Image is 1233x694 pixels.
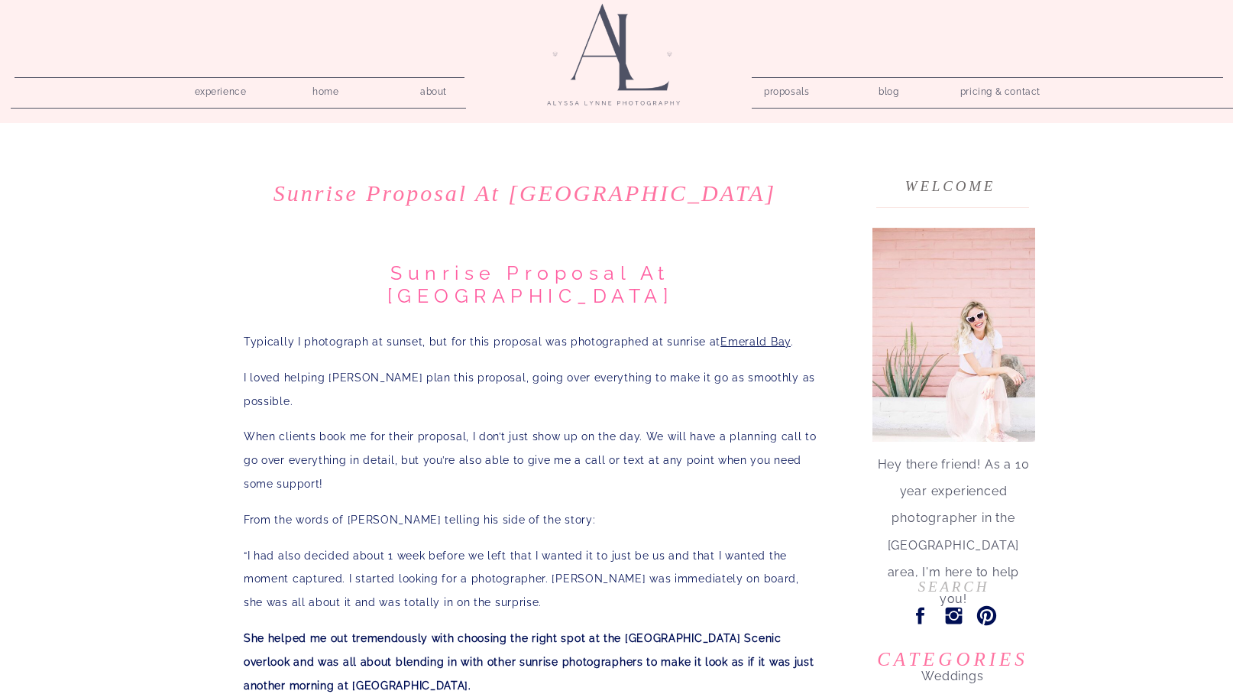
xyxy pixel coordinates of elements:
input: Search [881,579,1027,595]
a: home [304,82,348,96]
a: proposals [764,82,807,96]
a: blog [867,82,911,96]
a: Weddings [862,663,1043,684]
p: “I had also decided about 1 week before we left that I wanted it to just be us and that I wanted ... [244,544,817,615]
a: about [412,82,455,96]
p: Typically I photograph at sunset, but for this proposal was photographed at sunrise at . [244,330,817,354]
h3: welcome [902,173,998,190]
p: I loved helping [PERSON_NAME] plan this proposal, going over everything to make it go as smoothly... [244,366,817,413]
p: When clients book me for their proposal, I don’t just show up on the day. We will have a planning... [244,425,817,495]
p: Hey there friend! As a 10 year experienced photographer in the [GEOGRAPHIC_DATA] area, I'm here t... [872,451,1034,527]
strong: She helped me out tremendously with choosing the right spot at the [GEOGRAPHIC_DATA] Scenic overl... [244,632,814,692]
p: Categories [866,640,1040,664]
h1: Sunrise Proposal at [GEOGRAPHIC_DATA] [238,180,811,207]
span: Emerald Bay [720,336,791,348]
p: From the words of [PERSON_NAME] telling his side of the story: [244,508,817,532]
h1: Sunrise proposal at [GEOGRAPHIC_DATA] [244,261,817,307]
a: experience [184,82,257,96]
a: pricing & contact [954,82,1047,103]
